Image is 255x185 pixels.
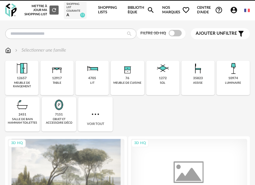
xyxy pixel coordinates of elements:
button: Ajouter unfiltre Filter icon [191,28,250,39]
div: Mettre à jour ma Shopping List [24,4,59,16]
img: Salle%20de%20bain.png [15,97,30,113]
img: fr [244,8,250,13]
img: Miroir.png [51,97,67,113]
span: Magnify icon [147,6,155,14]
img: more.7b13dc1.svg [90,109,101,119]
img: Meuble%20de%20rangement.png [14,61,30,76]
div: Sélectionner une famille [14,47,66,54]
div: salle de bain hammam toilettes [7,117,38,125]
span: Account Circle icon [230,6,241,14]
div: meuble de cuisine [113,81,141,85]
div: Voir tout [78,97,113,131]
span: Filter icon [237,30,245,38]
img: svg+xml;base64,PHN2ZyB3aWR0aD0iMTYiIGhlaWdodD0iMTciIHZpZXdCb3g9IjAgMCAxNiAxNyIgZmlsbD0ibm9uZSIgeG... [5,47,11,54]
span: Heart Outline icon [182,6,190,14]
img: Rangement.png [120,61,135,76]
span: filtre [196,31,237,36]
span: Centre d'aideHelp Circle Outline icon [197,6,223,15]
div: A [66,13,84,18]
div: sol [160,81,165,85]
div: 2451 [19,113,26,117]
div: 4705 [88,76,96,80]
img: Sol.png [155,61,171,76]
div: lit [90,81,94,85]
div: 76 [125,76,129,80]
div: Shopping List courante [66,3,84,13]
div: 12917 [52,76,62,80]
img: OXP [5,4,17,17]
div: table [53,81,61,85]
div: 1272 [159,76,167,80]
div: objet et accessoire déco [44,117,74,125]
span: Help Circle Outline icon [215,6,223,14]
div: 7151 [55,113,63,117]
div: luminaire [225,81,241,85]
img: svg+xml;base64,PHN2ZyB3aWR0aD0iMTYiIGhlaWdodD0iMTYiIHZpZXdCb3g9IjAgMCAxNiAxNiIgZmlsbD0ibm9uZSIgeG... [14,47,19,54]
a: Shopping List courante A 11 [66,3,84,18]
span: Filtre 3D HQ [140,31,166,35]
span: Account Circle icon [230,6,238,14]
img: Luminaire.png [225,61,241,76]
span: 11 [80,13,85,18]
span: Refresh icon [51,8,57,12]
img: Table.png [49,61,65,76]
div: 12657 [17,76,27,80]
span: Ajouter un [196,31,223,36]
div: 3D HQ [8,139,26,147]
div: 3D HQ [131,139,149,147]
img: Assise.png [190,61,206,76]
div: assise [193,81,203,85]
div: 35823 [193,76,203,80]
img: Literie.png [84,61,100,76]
div: meuble de rangement [7,81,36,89]
div: 10974 [228,76,238,80]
